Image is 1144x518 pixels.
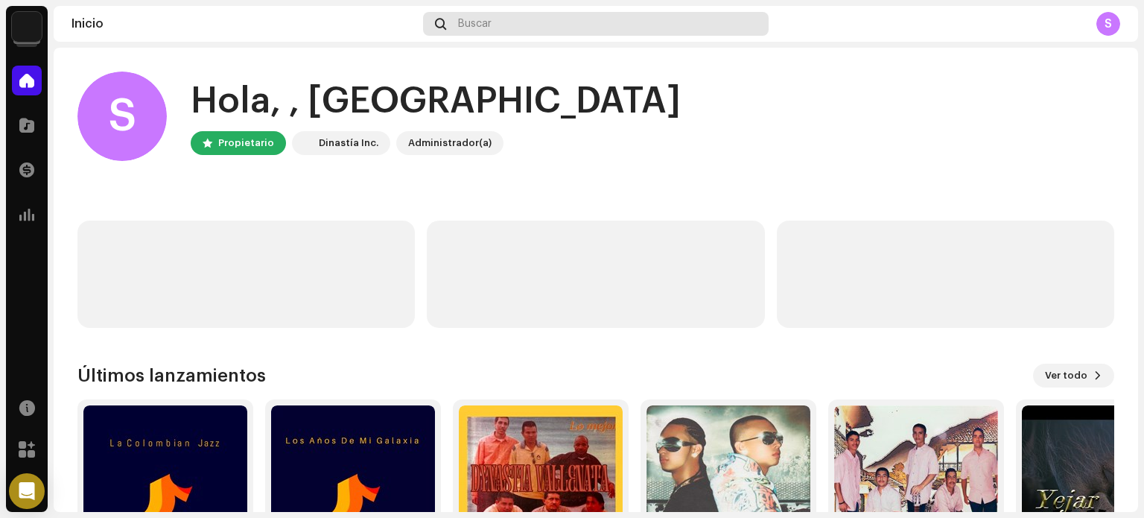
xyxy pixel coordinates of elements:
[191,78,681,125] div: Hola, , [GEOGRAPHIC_DATA]
[458,18,492,30] span: Buscar
[71,18,417,30] div: Inicio
[12,12,42,42] img: 48257be4-38e1-423f-bf03-81300282f8d9
[218,134,274,152] div: Propietario
[319,134,378,152] div: Dinastía Inc.
[9,473,45,509] div: Open Intercom Messenger
[1096,12,1120,36] div: S
[408,134,492,152] div: Administrador(a)
[1033,364,1114,388] button: Ver todo
[1045,361,1087,391] span: Ver todo
[77,72,167,161] div: S
[77,364,266,388] h3: Últimos lanzamientos
[295,134,313,152] img: 48257be4-38e1-423f-bf03-81300282f8d9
